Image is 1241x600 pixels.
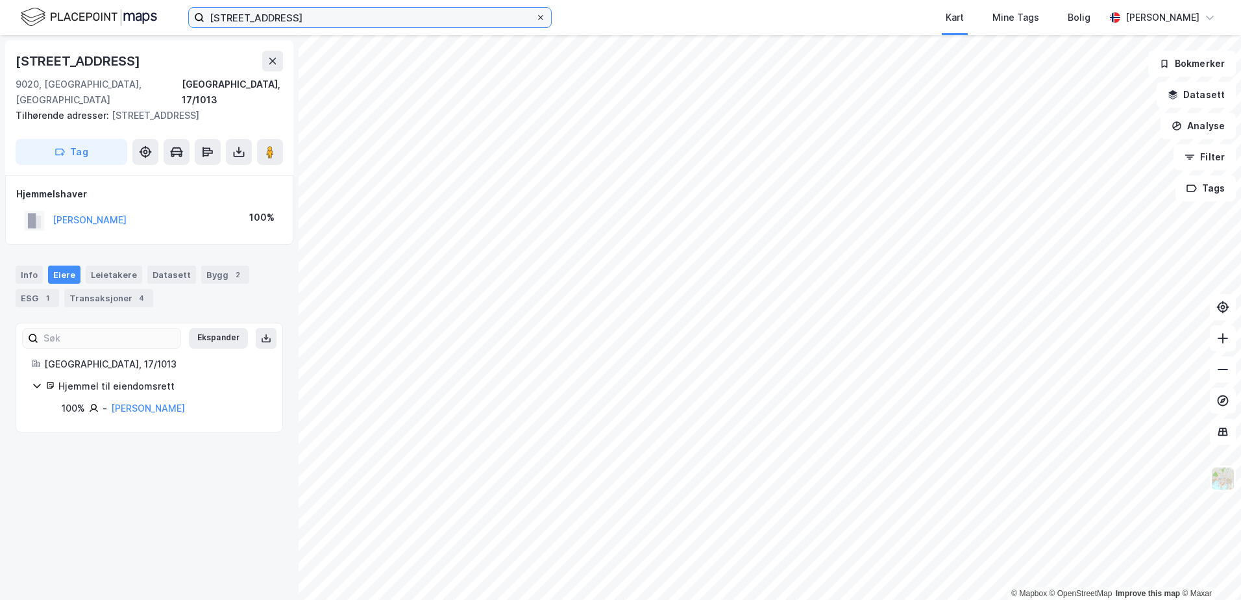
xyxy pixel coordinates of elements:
img: logo.f888ab2527a4732fd821a326f86c7f29.svg [21,6,157,29]
div: 100% [249,210,275,225]
div: Hjemmel til eiendomsrett [58,379,267,394]
div: 100% [62,401,85,416]
a: Improve this map [1116,589,1180,598]
div: [STREET_ADDRESS] [16,51,143,71]
button: Bokmerker [1148,51,1236,77]
div: Leietakere [86,266,142,284]
button: Filter [1173,144,1236,170]
iframe: Chat Widget [1176,538,1241,600]
span: Tilhørende adresser: [16,110,112,121]
input: Søk [38,329,180,348]
img: Z [1210,466,1235,491]
div: 4 [135,292,148,305]
a: OpenStreetMap [1050,589,1112,598]
div: Info [16,266,43,284]
div: Transaksjoner [64,289,153,307]
div: Bolig [1068,10,1090,25]
div: 1 [41,292,54,305]
button: Ekspander [189,328,248,349]
div: Eiere [48,266,80,284]
a: Mapbox [1011,589,1047,598]
div: Kart [946,10,964,25]
button: Tag [16,139,127,165]
div: Datasett [147,266,196,284]
button: Datasett [1157,82,1236,108]
a: [PERSON_NAME] [111,403,185,414]
div: [GEOGRAPHIC_DATA], 17/1013 [182,77,283,108]
div: 2 [231,268,244,281]
button: Tags [1175,175,1236,201]
div: - [103,401,107,416]
div: 9020, [GEOGRAPHIC_DATA], [GEOGRAPHIC_DATA] [16,77,182,108]
div: Kontrollprogram for chat [1176,538,1241,600]
button: Analyse [1161,113,1236,139]
div: [GEOGRAPHIC_DATA], 17/1013 [44,356,267,372]
div: Hjemmelshaver [16,186,282,202]
div: [PERSON_NAME] [1125,10,1199,25]
input: Søk på adresse, matrikkel, gårdeiere, leietakere eller personer [204,8,535,27]
div: Mine Tags [992,10,1039,25]
div: ESG [16,289,59,307]
div: Bygg [201,266,249,284]
div: [STREET_ADDRESS] [16,108,273,123]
